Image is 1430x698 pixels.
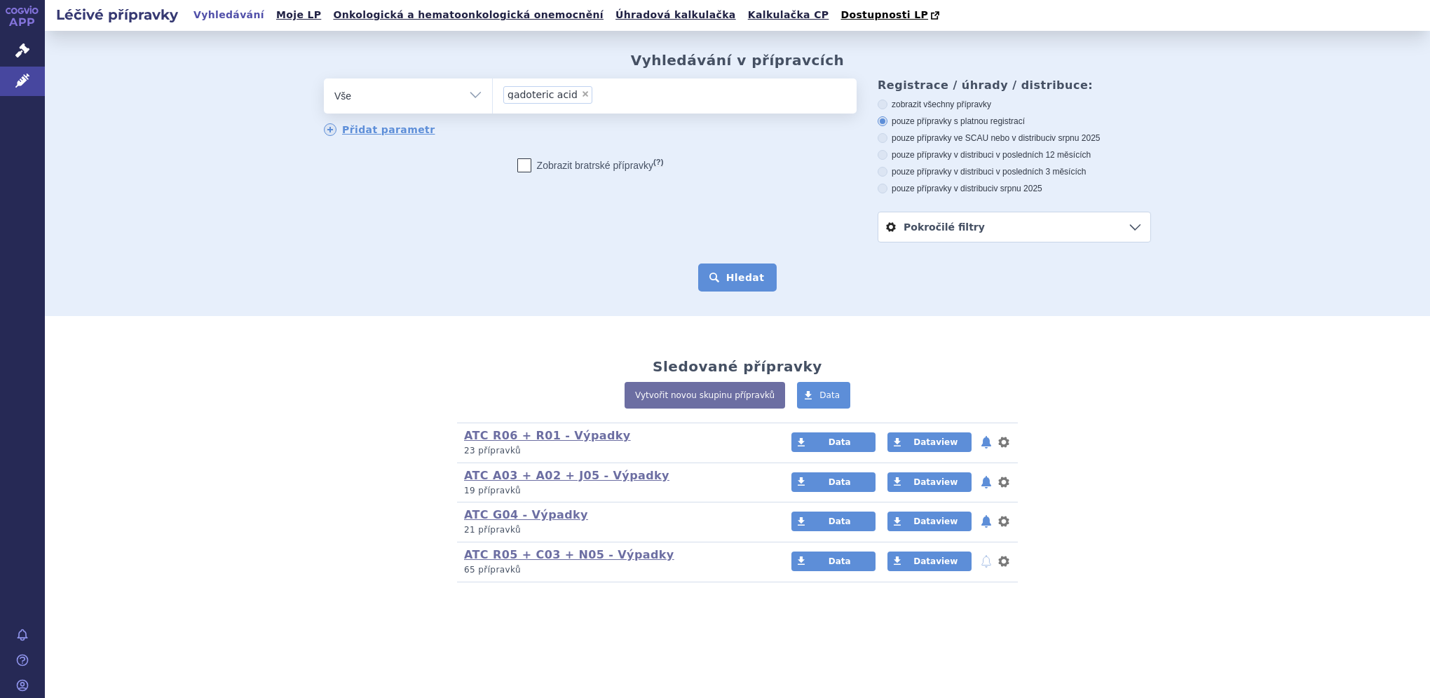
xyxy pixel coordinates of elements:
button: nastavení [997,474,1011,491]
span: 21 přípravků [464,525,521,535]
label: pouze přípravky v distribuci v posledních 3 měsících [878,166,1151,177]
label: pouze přípravky v distribuci v posledních 12 měsících [878,149,1151,160]
span: Data [829,556,851,566]
label: zobrazit všechny přípravky [878,99,1151,110]
h2: Vyhledávání v přípravcích [631,52,845,69]
span: v srpnu 2025 [993,184,1042,193]
button: notifikace [979,474,993,491]
button: notifikace [979,553,993,570]
a: ATC G04 - Výpadky [464,508,588,521]
a: Data [791,432,876,452]
span: × [581,90,590,98]
a: Data [791,512,876,531]
span: 23 přípravků [464,446,521,456]
span: Dataview [913,477,958,487]
h2: Léčivé přípravky [45,5,189,25]
span: v srpnu 2025 [1051,133,1100,143]
h2: Sledované přípravky [653,358,822,375]
a: Dataview [887,512,972,531]
span: Dostupnosti LP [840,9,928,20]
a: Data [797,382,850,409]
a: Moje LP [272,6,325,25]
a: Pokročilé filtry [878,212,1150,242]
span: Data [829,477,851,487]
span: 19 přípravků [464,486,521,495]
span: Data [829,437,851,447]
a: ATC A03 + A02 + J05 - Výpadky [464,469,669,482]
span: Dataview [913,556,958,566]
span: Data [829,516,851,526]
a: Data [791,472,876,492]
button: nastavení [997,513,1011,530]
label: pouze přípravky ve SCAU nebo v distribuci [878,132,1151,144]
button: notifikace [979,434,993,451]
a: Úhradová kalkulačka [611,6,740,25]
a: ATC R05 + C03 + N05 - Výpadky [464,548,674,561]
button: Hledat [698,264,777,292]
label: pouze přípravky s platnou registrací [878,116,1151,127]
button: notifikace [979,513,993,530]
span: gadoteric acid [508,90,578,100]
a: Dostupnosti LP [836,6,946,25]
input: gadoteric acid [597,85,707,103]
label: Zobrazit bratrské přípravky [517,158,664,172]
a: Kalkulačka CP [744,6,833,25]
button: nastavení [997,553,1011,570]
a: Dataview [887,472,972,492]
span: Dataview [913,516,958,526]
label: pouze přípravky v distribuci [878,183,1151,194]
button: nastavení [997,434,1011,451]
h3: Registrace / úhrady / distribuce: [878,78,1151,92]
span: Data [819,390,840,400]
span: Dataview [913,437,958,447]
a: Vytvořit novou skupinu přípravků [625,382,785,409]
a: Přidat parametr [324,123,435,136]
a: Vyhledávání [189,6,268,25]
a: Dataview [887,432,972,452]
a: ATC R06 + R01 - Výpadky [464,429,631,442]
a: Data [791,552,876,571]
abbr: (?) [653,158,663,167]
a: Dataview [887,552,972,571]
a: Onkologická a hematoonkologická onemocnění [329,6,608,25]
span: 65 přípravků [464,565,521,575]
